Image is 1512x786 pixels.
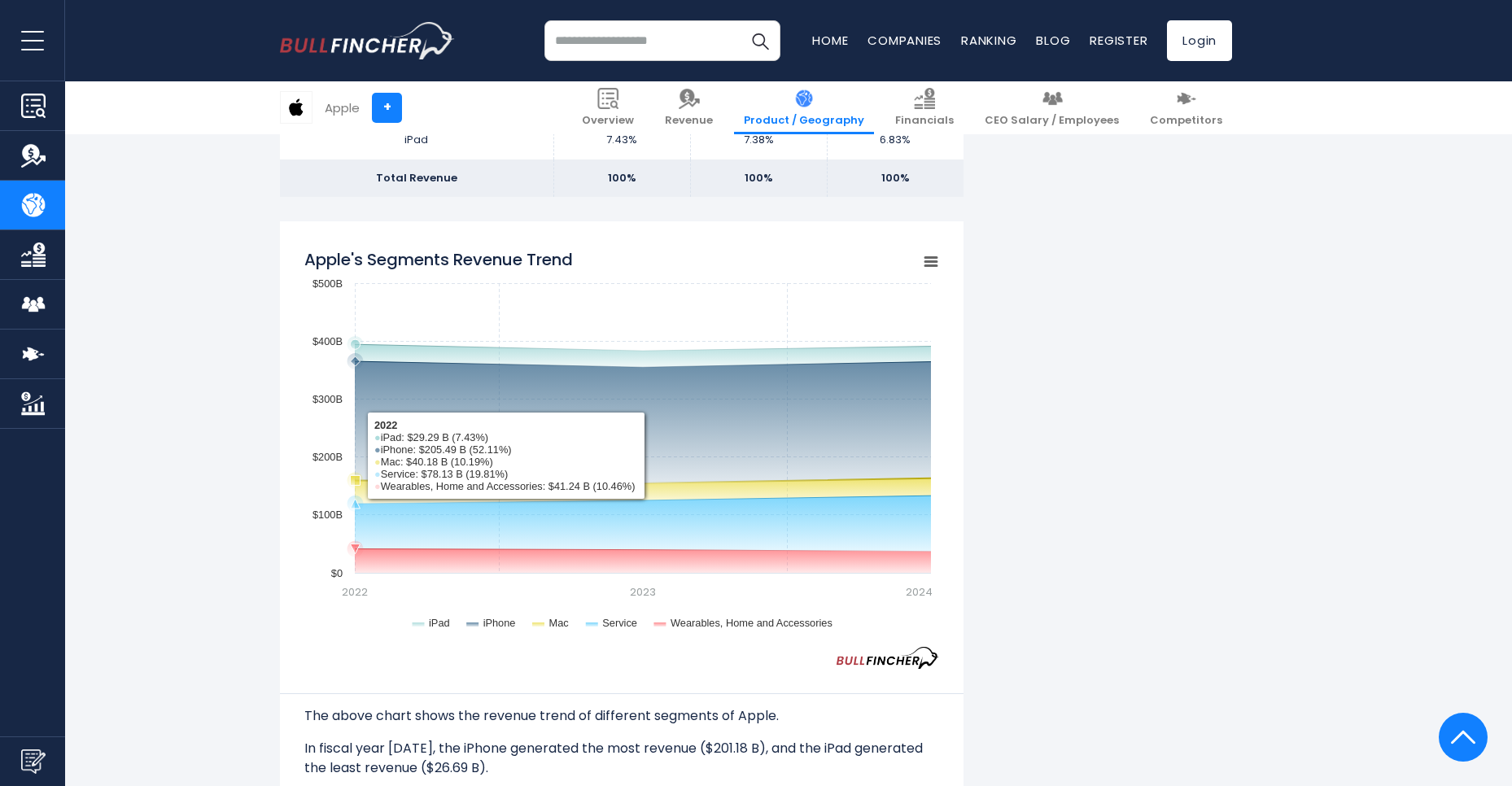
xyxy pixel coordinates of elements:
[975,81,1129,134] a: CEO Salary / Employees
[304,706,939,726] p: The above chart shows the revenue trend of different segments of Apple.
[895,114,954,128] span: Financials
[280,159,553,198] td: Total Revenue
[740,20,780,61] button: Search
[304,739,939,778] p: In fiscal year [DATE], the iPhone generated the most revenue ($201.18 B), and the iPad generated ...
[1036,32,1070,49] a: Blog
[734,81,874,134] a: Product / Geography
[655,81,723,134] a: Revenue
[690,159,827,198] td: 100%
[1150,114,1222,128] span: Competitors
[1140,81,1232,134] a: Competitors
[961,32,1016,49] a: Ranking
[812,32,848,49] a: Home
[342,584,368,600] text: 2022
[1090,32,1147,49] a: Register
[280,22,455,59] a: Go to homepage
[331,567,343,579] text: $0
[325,98,360,117] div: Apple
[867,32,942,49] a: Companies
[429,617,450,629] text: iPad
[906,584,933,600] text: 2024
[602,617,637,629] text: Service
[985,114,1119,128] span: CEO Salary / Employees
[372,93,402,123] a: +
[690,121,827,159] td: 7.38%
[280,22,455,59] img: bullfincher logo
[548,617,569,629] text: Mac
[483,617,516,629] text: iPhone
[304,248,573,271] tspan: Apple's Segments Revenue Trend
[582,114,634,128] span: Overview
[827,159,964,198] td: 100%
[553,159,690,198] td: 100%
[1167,20,1232,61] a: Login
[281,92,312,123] img: AAPL logo
[671,617,832,629] text: Wearables, Home and Accessories
[312,451,343,463] text: $200B
[630,584,656,600] text: 2023
[665,114,713,128] span: Revenue
[572,81,644,134] a: Overview
[312,509,343,521] text: $100B
[304,240,939,647] svg: Apple's Segments Revenue Trend
[827,121,964,159] td: 6.83%
[885,81,964,134] a: Financials
[312,335,343,347] text: $400B
[744,114,864,128] span: Product / Geography
[312,393,343,405] text: $300B
[280,121,553,159] td: iPad
[553,121,690,159] td: 7.43%
[312,277,343,290] text: $500B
